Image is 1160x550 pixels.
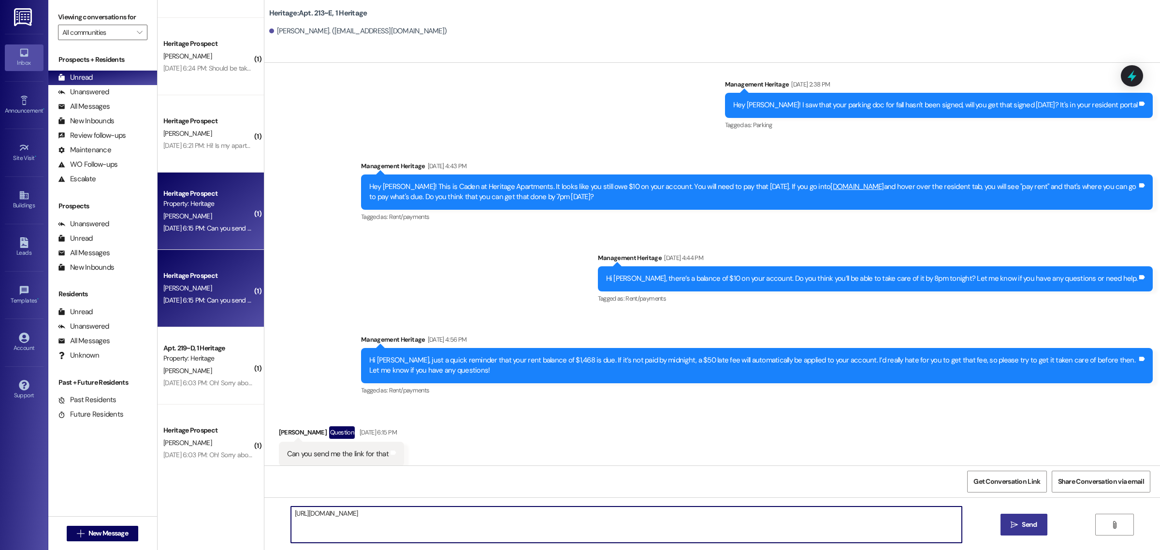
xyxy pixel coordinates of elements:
div: Heritage Prospect [163,116,253,126]
div: Tagged as: [361,210,1153,224]
div: Hi [PERSON_NAME], there’s a balance of $10 on your account. Do you think you’ll be able to take c... [606,274,1138,284]
div: [DATE] 4:44 PM [662,253,703,263]
div: Heritage Prospect [163,188,253,199]
div: [DATE] 6:21 PM: Hi! Is my apartment 110? [163,141,274,150]
span: • [37,296,39,303]
div: All Messages [58,101,110,112]
div: Hi [PERSON_NAME], just a quick reminder that your rent balance of $1,468 is due. If it’s not paid... [369,355,1137,376]
button: New Message [67,526,138,541]
div: Escalate [58,174,96,184]
i:  [137,29,142,36]
div: Property: Heritage [163,353,253,363]
a: Site Visit • [5,140,43,166]
span: Share Conversation via email [1058,477,1144,487]
div: Heritage Prospect [163,271,253,281]
a: Support [5,377,43,403]
div: Future Residents [58,409,123,420]
div: [DATE] 6:24 PM: Should be taken care of, thanks for the reminder! [163,64,346,72]
div: Residents [48,289,157,299]
div: Question [329,426,355,438]
div: Hey [PERSON_NAME]! I saw that your parking doc for fall hasn't been signed, will you get that sig... [733,100,1137,110]
span: Parking [753,121,772,129]
i:  [1011,521,1018,529]
div: [DATE] 4:43 PM [425,161,467,171]
div: Management Heritage [361,334,1153,348]
div: Unread [58,233,93,244]
span: [PERSON_NAME] [163,212,212,220]
div: New Inbounds [58,116,114,126]
span: Rent/payments [389,386,430,394]
button: Send [1000,514,1047,536]
div: Unanswered [58,87,109,97]
div: Unread [58,72,93,83]
div: Hey [PERSON_NAME]! This is Caden at Heritage Apartments. It looks like you still owe $10 on your ... [369,182,1137,203]
div: Unread [58,307,93,317]
div: Property: Heritage [163,199,253,209]
div: WO Follow-ups [58,159,117,170]
i:  [1111,521,1118,529]
div: Unknown [58,350,99,361]
span: Rent/payments [625,294,666,303]
span: [PERSON_NAME] [163,366,212,375]
div: Heritage Prospect [163,425,253,435]
button: Get Conversation Link [967,471,1046,492]
div: Management Heritage [725,79,1153,93]
div: Heritage Prospect [163,39,253,49]
div: [DATE] 6:03 PM: Oh! Sorry about that! Thanks for being so quick to pay that! [163,450,376,459]
button: Share Conversation via email [1052,471,1150,492]
span: Rent/payments [389,213,430,221]
div: Management Heritage [361,161,1153,174]
div: Prospects [48,201,157,211]
a: Account [5,330,43,356]
div: [DATE] 6:15 PM: Can you send me the link for that [163,296,300,304]
div: All Messages [58,336,110,346]
div: Past Residents [58,395,116,405]
div: [DATE] 6:03 PM: Oh! Sorry about that! Thanks for being so quick to pay that! [163,378,376,387]
div: Unanswered [58,219,109,229]
span: Send [1022,520,1037,530]
span: • [43,106,44,113]
div: Past + Future Residents [48,377,157,388]
div: [DATE] 2:38 PM [789,79,830,89]
div: Prospects + Residents [48,55,157,65]
div: Unanswered [58,321,109,332]
div: [DATE] 6:15 PM: Can you send me the link for that [163,224,300,232]
span: [PERSON_NAME] [163,284,212,292]
span: [PERSON_NAME] [163,52,212,60]
label: Viewing conversations for [58,10,147,25]
div: All Messages [58,248,110,258]
div: [DATE] 4:56 PM [425,334,467,345]
div: Tagged as: [598,291,1153,305]
span: Get Conversation Link [973,477,1040,487]
a: Buildings [5,187,43,213]
a: [DOMAIN_NAME] [830,182,884,191]
div: Tagged as: [361,383,1153,397]
div: [PERSON_NAME] [279,426,404,442]
a: Leads [5,234,43,261]
i:  [77,530,84,537]
div: [PERSON_NAME]. ([EMAIL_ADDRESS][DOMAIN_NAME]) [269,26,447,36]
a: Inbox [5,44,43,71]
div: Apt. 219~D, 1 Heritage [163,343,253,353]
a: Templates • [5,282,43,308]
div: Tagged as: [725,118,1153,132]
span: [PERSON_NAME] [163,129,212,138]
input: All communities [62,25,132,40]
div: Review follow-ups [58,130,126,141]
textarea: [URL][DOMAIN_NAME] [291,507,962,543]
div: Can you send me the link for that [287,449,389,459]
div: New Inbounds [58,262,114,273]
span: [PERSON_NAME] [163,438,212,447]
img: ResiDesk Logo [14,8,34,26]
div: [DATE] 6:15 PM [357,427,397,437]
span: • [35,153,36,160]
b: Heritage: Apt. 213~E, 1 Heritage [269,8,367,18]
div: Management Heritage [598,253,1153,266]
div: Maintenance [58,145,111,155]
span: New Message [88,528,128,538]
